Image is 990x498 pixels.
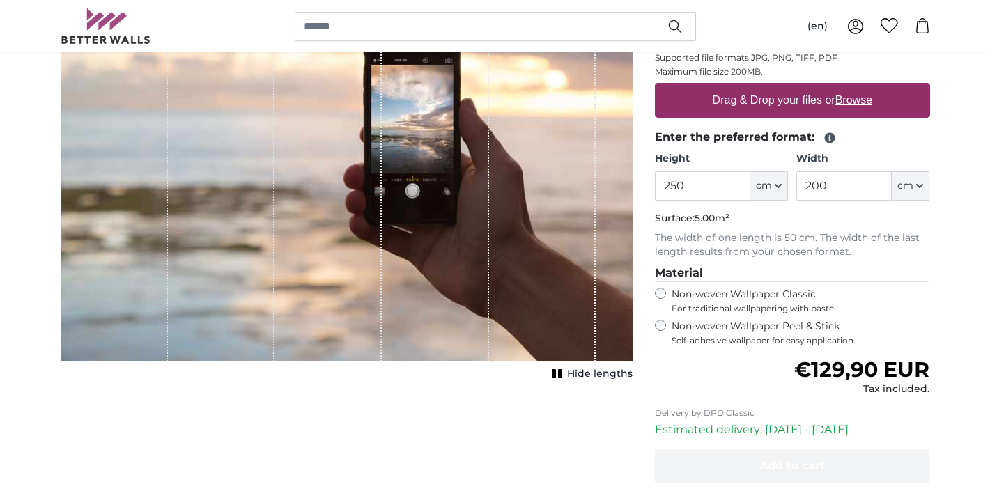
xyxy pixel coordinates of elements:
div: Tax included. [794,382,929,396]
p: The width of one length is 50 cm. The width of the last length results from your chosen format. [655,231,930,259]
button: Hide lengths [548,364,633,384]
p: Supported file formats JPG, PNG, TIFF, PDF [655,52,930,63]
button: cm [892,171,929,201]
p: Maximum file size 200MB. [655,66,930,77]
button: (en) [796,14,839,39]
legend: Material [655,265,930,282]
p: Estimated delivery: [DATE] - [DATE] [655,421,930,438]
label: Non-woven Wallpaper Peel & Stick [672,320,930,346]
p: Surface: [655,212,930,226]
span: €129,90 EUR [794,357,929,382]
span: Add to cart [759,459,825,472]
label: Width [796,152,929,166]
span: Hide lengths [567,367,633,381]
span: 5.00m² [695,212,729,224]
span: For traditional wallpapering with paste [672,303,930,314]
label: Drag & Drop your files or [706,86,877,114]
button: cm [750,171,788,201]
label: Non-woven Wallpaper Classic [672,288,930,314]
span: cm [897,179,913,193]
span: cm [756,179,772,193]
u: Browse [835,94,872,106]
label: Height [655,152,788,166]
legend: Enter the preferred format: [655,129,930,146]
img: Betterwalls [61,8,151,44]
span: Self-adhesive wallpaper for easy application [672,335,930,346]
p: Delivery by DPD Classic [655,407,930,419]
button: Add to cart [655,449,930,483]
